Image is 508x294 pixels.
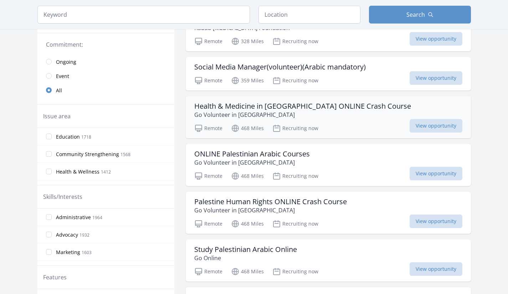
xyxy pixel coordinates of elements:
[56,73,69,80] span: Event
[231,37,264,46] p: 328 Miles
[194,102,411,110] h3: Health & Medicine in [GEOGRAPHIC_DATA] ONLINE Crash Course
[231,267,264,276] p: 468 Miles
[56,133,80,140] span: Education
[272,124,318,133] p: Recruiting now
[56,58,76,66] span: Ongoing
[194,63,366,71] h3: Social Media Manager(volunteer)(Arabic mandatory)
[272,37,318,46] p: Recruiting now
[194,150,310,158] h3: ONLINE Palestinian Arabic Courses
[410,119,462,133] span: View opportunity
[92,215,102,221] span: 1964
[194,267,222,276] p: Remote
[37,55,174,69] a: Ongoing
[231,220,264,228] p: 468 Miles
[46,151,52,157] input: Community Strengthening 1568
[194,158,310,167] p: Go Volunteer in [GEOGRAPHIC_DATA]
[194,220,222,228] p: Remote
[231,172,264,180] p: 468 Miles
[410,215,462,228] span: View opportunity
[272,267,318,276] p: Recruiting now
[43,273,67,282] legend: Features
[410,167,462,180] span: View opportunity
[120,151,130,158] span: 1568
[194,124,222,133] p: Remote
[56,87,62,94] span: All
[81,134,91,140] span: 1718
[272,172,318,180] p: Recruiting now
[186,9,471,51] a: Volunteer Success Lead Rabab [MEDICAL_DATA] Foundation Remote 328 Miles Recruiting now View oppor...
[79,232,89,238] span: 1932
[101,169,111,175] span: 1412
[186,57,471,91] a: Social Media Manager(volunteer)(Arabic mandatory) Remote 359 Miles Recruiting now View opportunity
[194,197,347,206] h3: Palestine Human Rights ONLINE Crash Course
[369,6,471,24] button: Search
[43,112,71,120] legend: Issue area
[194,110,411,119] p: Go Volunteer in [GEOGRAPHIC_DATA]
[194,245,297,254] h3: Study Palestinian Arabic Online
[186,239,471,282] a: Study Palestinian Arabic Online Go Online Remote 468 Miles Recruiting now View opportunity
[46,169,52,174] input: Health & Wellness 1412
[37,69,174,83] a: Event
[186,96,471,138] a: Health & Medicine in [GEOGRAPHIC_DATA] ONLINE Crash Course Go Volunteer in [GEOGRAPHIC_DATA] Remo...
[46,249,52,255] input: Marketing 1603
[194,254,297,262] p: Go Online
[406,10,425,19] span: Search
[56,214,91,221] span: Administrative
[194,37,222,46] p: Remote
[186,192,471,234] a: Palestine Human Rights ONLINE Crash Course Go Volunteer in [GEOGRAPHIC_DATA] Remote 468 Miles Rec...
[231,76,264,85] p: 359 Miles
[56,249,80,256] span: Marketing
[272,76,318,85] p: Recruiting now
[194,206,347,215] p: Go Volunteer in [GEOGRAPHIC_DATA]
[231,124,264,133] p: 468 Miles
[410,262,462,276] span: View opportunity
[37,6,250,24] input: Keyword
[43,192,82,201] legend: Skills/Interests
[194,172,222,180] p: Remote
[186,144,471,186] a: ONLINE Palestinian Arabic Courses Go Volunteer in [GEOGRAPHIC_DATA] Remote 468 Miles Recruiting n...
[258,6,360,24] input: Location
[272,220,318,228] p: Recruiting now
[82,249,92,256] span: 1603
[46,232,52,237] input: Advocacy 1932
[46,134,52,139] input: Education 1718
[410,32,462,46] span: View opportunity
[56,168,99,175] span: Health & Wellness
[410,71,462,85] span: View opportunity
[56,151,119,158] span: Community Strengthening
[56,231,78,238] span: Advocacy
[194,76,222,85] p: Remote
[46,40,166,49] legend: Commitment:
[46,214,52,220] input: Administrative 1964
[37,83,174,97] a: All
